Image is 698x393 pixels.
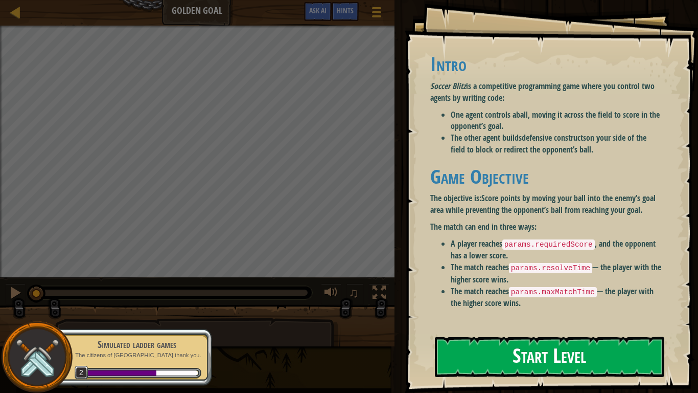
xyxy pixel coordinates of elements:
[430,80,466,92] em: Soccer Blitz
[516,109,528,120] strong: ball
[451,109,662,133] li: One agent controls a , moving it across the field to score in the opponent’s goal.
[348,285,359,300] span: ♫
[509,287,597,297] code: params.maxMatchTime
[430,192,662,216] p: The objective is:
[522,132,586,143] strong: defensive constructs
[309,6,327,15] span: Ask AI
[451,261,662,285] li: The match reaches — the player with the higher score wins.
[14,334,60,381] img: swords.png
[502,239,595,250] code: params.requiredScore
[364,2,389,26] button: Show game menu
[430,192,656,215] strong: Score points by moving your ball into the enemy’s goal area while preventing the opponent’s ball ...
[430,80,662,104] p: is a competitive programming game where you control two agents by writing code:
[346,283,364,304] button: ♫
[304,2,332,21] button: Ask AI
[75,366,88,380] span: 2
[5,283,26,304] button: Ctrl + P: Pause
[451,132,662,156] li: The other agent builds on your side of the field to block or redirect the opponent’s ball.
[369,283,389,304] button: Toggle fullscreen
[337,6,354,15] span: Hints
[451,238,662,261] li: A player reaches , and the opponent has a lower score.
[451,286,662,309] li: The match reaches — the player with the higher score wins.
[73,352,201,359] p: The citizens of [GEOGRAPHIC_DATA] thank you.
[321,283,341,304] button: Adjust volume
[435,337,664,377] button: Start Level
[430,166,662,187] h1: Game Objective
[430,53,662,75] h1: Intro
[509,263,592,273] code: params.resolveTime
[430,221,662,233] p: The match can end in three ways:
[73,337,201,352] div: Simulated ladder games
